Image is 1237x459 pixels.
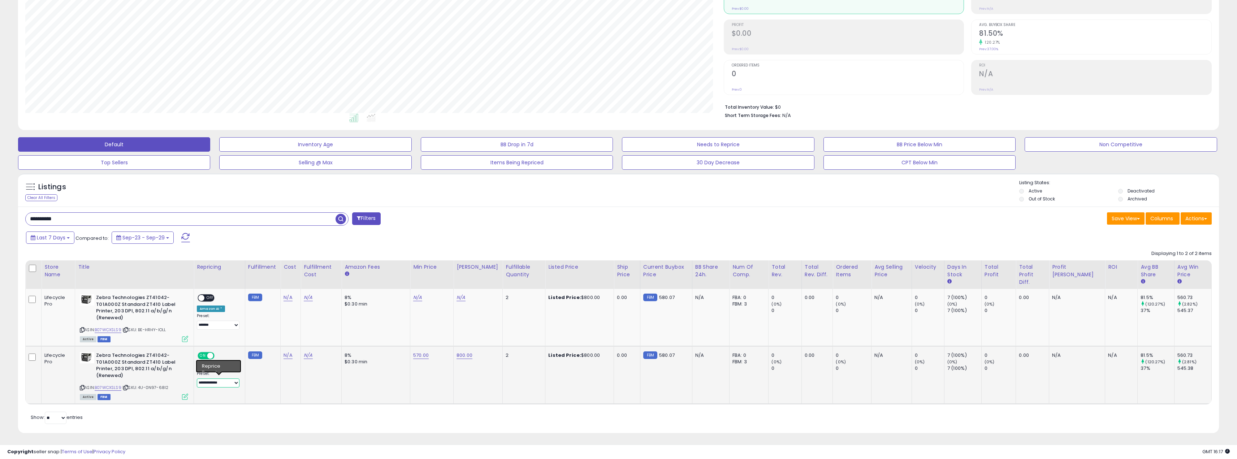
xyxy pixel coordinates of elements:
[617,294,635,301] div: 0.00
[1019,263,1046,286] div: Total Profit Diff.
[805,263,830,278] div: Total Rev. Diff.
[44,294,69,307] div: Lifecycle Pro
[197,263,242,271] div: Repricing
[1181,212,1212,225] button: Actions
[80,352,94,363] img: 412q2SnZw1L._SL40_.jpg
[548,352,608,359] div: $800.00
[732,352,763,359] div: FBA: 0
[413,294,422,301] a: N/A
[1107,212,1145,225] button: Save View
[345,352,405,359] div: 8%
[248,351,262,359] small: FBM
[44,263,72,278] div: Store Name
[979,7,993,11] small: Prev: N/A
[836,263,868,278] div: Ordered Items
[947,359,957,365] small: (0%)
[457,263,499,271] div: [PERSON_NAME]
[1141,294,1174,301] div: 81.5%
[413,352,429,359] a: 570.00
[248,294,262,301] small: FBM
[1019,179,1219,186] p: Listing States:
[947,365,981,372] div: 7 (100%)
[204,295,216,301] span: OFF
[1052,352,1099,359] div: N/A
[284,294,292,301] a: N/A
[1108,294,1132,301] div: N/A
[836,294,871,301] div: 0
[732,29,964,39] h2: $0.00
[1150,215,1173,222] span: Columns
[1052,294,1099,301] div: N/A
[122,385,168,390] span: | SKU: 4U-0N97-68I2
[1145,359,1165,365] small: (120.27%)
[985,294,1016,301] div: 0
[732,7,749,11] small: Prev: $0.00
[345,263,407,271] div: Amazon Fees
[874,263,909,278] div: Avg Selling Price
[548,263,611,271] div: Listed Price
[985,301,995,307] small: (0%)
[304,263,338,278] div: Fulfillment Cost
[80,294,94,306] img: 412q2SnZw1L._SL40_.jpg
[622,137,814,152] button: Needs to Reprice
[915,307,944,314] div: 0
[979,64,1211,68] span: ROI
[947,301,957,307] small: (0%)
[947,278,952,285] small: Days In Stock.
[947,307,981,314] div: 7 (100%)
[805,294,827,301] div: 0.00
[771,301,782,307] small: (0%)
[617,352,635,359] div: 0.00
[548,352,581,359] b: Listed Price:
[732,47,749,51] small: Prev: $0.00
[947,263,978,278] div: Days In Stock
[732,359,763,365] div: FBM: 3
[1108,352,1132,359] div: N/A
[947,352,981,359] div: 7 (100%)
[1141,352,1174,359] div: 81.5%
[95,385,121,391] a: B07WCXSLS9
[1141,278,1145,285] small: Avg BB Share.
[1146,212,1180,225] button: Columns
[62,448,92,455] a: Terms of Use
[78,263,191,271] div: Title
[44,352,69,365] div: Lifecycle Pro
[31,414,83,421] span: Show: entries
[1177,278,1182,285] small: Avg Win Price.
[96,352,184,381] b: Zebra Technologies ZT41042-T01A000Z Standard ZT410 Label Printer, 203 DPI, 802.11 a/b/g/n (Renewed)
[617,263,637,278] div: Ship Price
[75,235,109,242] span: Compared to:
[352,212,380,225] button: Filters
[1019,352,1043,359] div: 0.00
[1177,365,1211,372] div: 545.38
[413,263,450,271] div: Min Price
[345,271,349,277] small: Amazon Fees.
[985,307,1016,314] div: 0
[1182,359,1197,365] small: (2.81%)
[1177,307,1211,314] div: 545.37
[1177,352,1211,359] div: 560.73
[197,313,239,330] div: Preset:
[421,155,613,170] button: Items Being Repriced
[37,234,65,241] span: Last 7 Days
[421,137,613,152] button: BB Drop in 7d
[1052,263,1102,278] div: Profit [PERSON_NAME]
[823,155,1016,170] button: CPT Below Min
[197,363,225,370] div: Win BuyBox *
[7,448,34,455] strong: Copyright
[836,301,846,307] small: (0%)
[725,104,774,110] b: Total Inventory Value:
[643,351,657,359] small: FBM
[836,365,871,372] div: 0
[915,301,925,307] small: (0%)
[695,263,726,278] div: BB Share 24h.
[1025,137,1217,152] button: Non Competitive
[304,352,312,359] a: N/A
[457,294,465,301] a: N/A
[213,353,225,359] span: OFF
[197,306,225,312] div: Amazon AI *
[1019,294,1043,301] div: 0.00
[1177,294,1211,301] div: 560.73
[345,294,405,301] div: 8%
[915,352,944,359] div: 0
